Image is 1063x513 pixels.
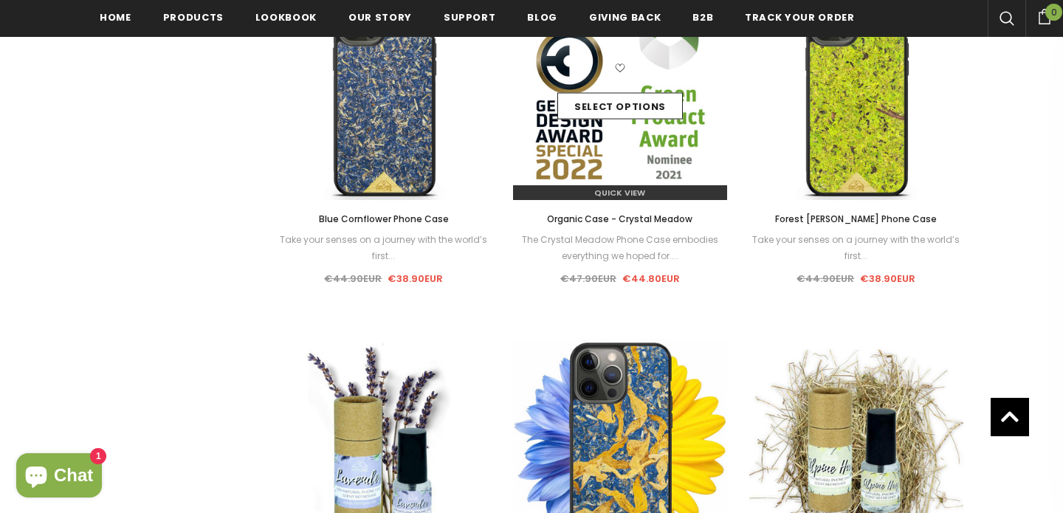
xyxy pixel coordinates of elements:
[277,211,491,227] a: Blue Cornflower Phone Case
[12,453,106,501] inbox-online-store-chat: Shopify online store chat
[560,272,616,286] span: €47.90EUR
[557,93,683,120] a: Select options
[527,10,557,24] span: Blog
[277,232,491,264] div: Take your senses on a journey with the world’s first...
[745,10,854,24] span: Track your order
[594,187,645,199] span: Quick View
[388,272,443,286] span: €38.90EUR
[444,10,496,24] span: support
[513,185,727,200] a: Quick View
[860,272,915,286] span: €38.90EUR
[319,213,449,225] span: Blue Cornflower Phone Case
[255,10,317,24] span: Lookbook
[622,272,680,286] span: €44.80EUR
[163,10,224,24] span: Products
[775,213,937,225] span: Forest [PERSON_NAME] Phone Case
[513,232,727,264] div: The Crystal Meadow Phone Case embodies everything we hoped for....
[100,10,131,24] span: Home
[513,211,727,227] a: Organic Case - Crystal Meadow
[797,272,854,286] span: €44.90EUR
[589,10,661,24] span: Giving back
[749,232,963,264] div: Take your senses on a journey with the world’s first...
[324,272,382,286] span: €44.90EUR
[1045,4,1062,21] span: 0
[1025,7,1063,24] a: 0
[749,211,963,227] a: Forest [PERSON_NAME] Phone Case
[348,10,412,24] span: Our Story
[547,213,692,225] span: Organic Case - Crystal Meadow
[692,10,713,24] span: B2B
